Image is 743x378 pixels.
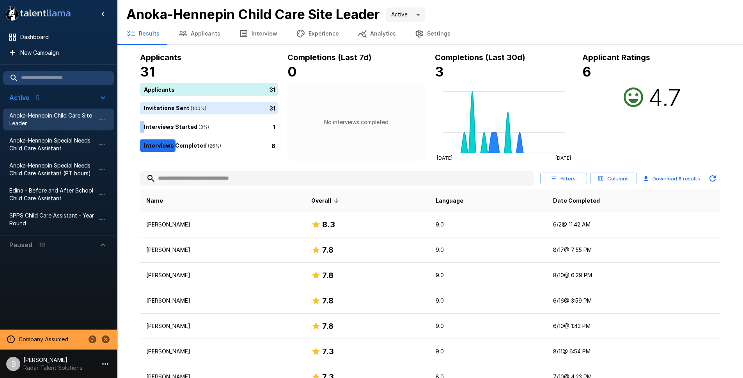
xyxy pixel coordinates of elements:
p: 31 [270,85,275,93]
b: Applicant Ratings [582,53,650,62]
button: Columns [590,173,637,185]
b: Completions (Last 30d) [435,53,525,62]
p: 8 [271,141,275,150]
b: Completions (Last 7d) [287,53,372,62]
span: Name [146,196,163,205]
b: Anoka-Hennepin Child Care Site Leader [126,6,380,22]
button: Download 8 results [640,171,703,186]
button: Updated Today - 9:15 AM [705,171,720,186]
p: [PERSON_NAME] [146,246,299,254]
tspan: [DATE] [437,155,452,161]
td: 8/10 @ 6:29 PM [547,263,720,288]
b: 3 [435,64,444,80]
p: No interviews completed [324,118,388,126]
p: 9.0 [436,297,541,305]
p: 9.0 [436,348,541,355]
h6: 7.8 [322,269,333,282]
td: 6/2 @ 11:42 AM [547,212,720,237]
tspan: [DATE] [555,155,571,161]
p: [PERSON_NAME] [146,221,299,228]
span: Language [436,196,463,205]
p: [PERSON_NAME] [146,297,299,305]
td: 6/16 @ 3:59 PM [547,288,720,314]
b: 8 [678,175,682,182]
b: 0 [287,64,297,80]
span: Date Completed [553,196,600,205]
p: 9.0 [436,246,541,254]
p: 1 [273,123,275,131]
p: 9.0 [436,271,541,279]
button: Filters [540,173,587,185]
button: Results [117,23,169,45]
p: 9.0 [436,322,541,330]
td: 8/11 @ 6:54 PM [547,339,720,364]
button: Interview [230,23,287,45]
button: Experience [287,23,348,45]
button: Applicants [169,23,230,45]
td: 6/10 @ 1:43 PM [547,314,720,339]
p: [PERSON_NAME] [146,322,299,330]
td: 8/17 @ 7:55 PM [547,237,720,263]
button: Analytics [348,23,405,45]
h6: 8.3 [322,218,335,231]
p: 31 [270,104,275,112]
p: 9.0 [436,221,541,228]
h6: 7.8 [322,320,333,332]
b: 6 [582,64,591,80]
h2: 4.7 [648,83,681,111]
b: Applicants [140,53,181,62]
b: 31 [140,64,155,80]
p: [PERSON_NAME] [146,348,299,355]
p: [PERSON_NAME] [146,271,299,279]
h6: 7.3 [322,345,334,358]
div: Active [386,7,425,22]
h6: 7.8 [322,244,333,256]
h6: 7.8 [322,294,333,307]
button: Settings [405,23,460,45]
span: Overall [311,196,341,205]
